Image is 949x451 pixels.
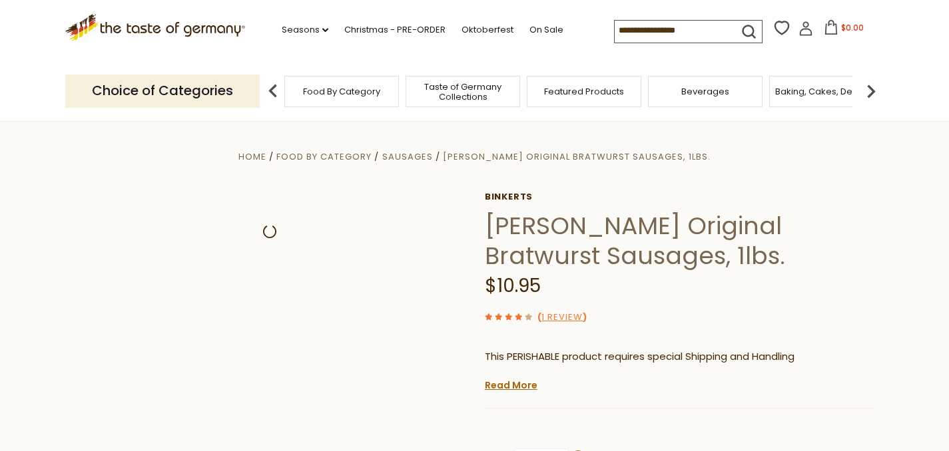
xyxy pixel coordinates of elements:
li: We will ship this product in heat-protective packaging and ice. [497,375,874,392]
a: Featured Products [544,86,624,96]
span: ( ) [537,311,587,323]
a: Baking, Cakes, Desserts [775,86,878,96]
h1: [PERSON_NAME] Original Bratwurst Sausages, 1lbs. [485,211,874,271]
a: Seasons [282,23,328,37]
a: Beverages [681,86,729,96]
a: Food By Category [303,86,380,96]
img: next arrow [858,78,884,104]
a: Oktoberfest [462,23,513,37]
a: Binkerts [485,192,874,202]
a: Food By Category [276,150,372,163]
a: Home [238,150,266,163]
a: On Sale [529,23,563,37]
a: 1 Review [541,311,583,325]
a: Sausages [382,150,433,163]
a: Taste of Germany Collections [410,82,516,102]
p: Choice of Categories [65,75,260,107]
img: previous arrow [260,78,286,104]
a: Christmas - PRE-ORDER [344,23,446,37]
a: Read More [485,378,537,392]
span: $0.00 [841,22,864,33]
a: [PERSON_NAME] Original Bratwurst Sausages, 1lbs. [443,150,711,163]
p: This PERISHABLE product requires special Shipping and Handling [485,349,874,365]
span: $10.95 [485,273,541,299]
button: $0.00 [816,20,872,40]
